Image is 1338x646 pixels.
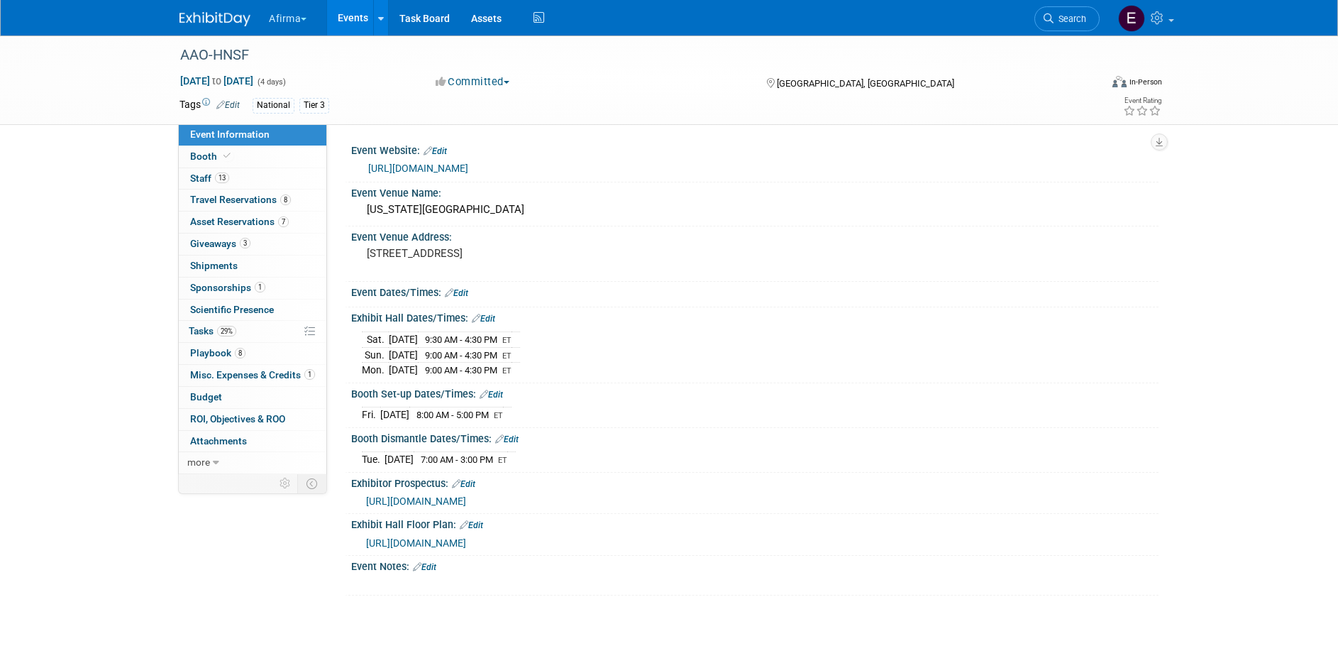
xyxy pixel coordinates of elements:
a: Giveaways3 [179,234,326,255]
span: ET [502,366,512,376]
i: Booth reservation complete [223,152,231,160]
span: ET [494,411,503,420]
span: 1 [304,369,315,380]
span: Asset Reservations [190,216,289,227]
div: Booth Set-up Dates/Times: [351,383,1159,402]
span: 13 [215,173,229,183]
a: Booth [179,146,326,168]
td: [DATE] [389,332,418,347]
span: Search [1054,13,1086,24]
span: more [187,456,210,468]
a: Budget [179,387,326,408]
td: Tags [179,97,240,114]
div: Event Venue Address: [351,226,1159,244]
a: Staff13 [179,168,326,190]
a: Tasks29% [179,321,326,342]
td: Personalize Event Tab Strip [273,474,298,493]
button: Committed [431,75,515,89]
a: Edit [445,288,468,298]
td: [DATE] [389,347,418,363]
div: Event Venue Name: [351,182,1159,200]
td: Mon. [362,363,389,378]
span: Attachments [190,435,247,447]
span: 7 [278,217,289,227]
td: [DATE] [389,363,418,378]
a: Scientific Presence [179,300,326,321]
span: Shipments [190,260,238,271]
span: ET [502,336,512,345]
div: Event Rating [1123,97,1161,104]
td: Toggle Event Tabs [298,474,327,493]
span: 9:00 AM - 4:30 PM [425,365,497,376]
span: ET [498,456,507,465]
div: [US_STATE][GEOGRAPHIC_DATA] [362,199,1148,221]
a: Edit [472,314,495,324]
td: Tue. [362,452,385,467]
span: to [210,75,223,87]
div: Exhibit Hall Floor Plan: [351,514,1159,532]
span: Staff [190,173,229,184]
a: Travel Reservations8 [179,190,326,211]
td: Fri. [362,407,380,422]
span: 9:30 AM - 4:30 PM [425,334,497,345]
a: Attachments [179,431,326,452]
div: Exhibit Hall Dates/Times: [351,307,1159,326]
span: Scientific Presence [190,304,274,315]
div: AAO-HNSF [175,43,1078,68]
td: [DATE] [380,407,409,422]
span: Tasks [189,325,236,336]
a: Shipments [179,256,326,277]
a: [URL][DOMAIN_NAME] [368,163,468,174]
td: Sat. [362,332,389,347]
div: Tier 3 [299,98,329,113]
div: In-Person [1129,77,1162,87]
div: Event Notes: [351,556,1159,574]
td: [DATE] [385,452,414,467]
div: Event Format [1016,74,1162,95]
img: Emma Mitchell [1118,5,1145,32]
span: Sponsorships [190,282,265,293]
span: Event Information [190,128,270,140]
img: ExhibitDay [179,12,250,26]
a: Misc. Expenses & Credits1 [179,365,326,386]
span: 8:00 AM - 5:00 PM [416,410,489,420]
span: 29% [217,326,236,336]
div: National [253,98,294,113]
span: 8 [280,195,291,205]
td: Sun. [362,347,389,363]
a: Edit [413,562,436,572]
span: Booth [190,150,233,162]
div: Event Website: [351,140,1159,158]
span: Travel Reservations [190,194,291,205]
span: Misc. Expenses & Credits [190,369,315,381]
span: ET [502,351,512,361]
a: Playbook8 [179,343,326,364]
a: Edit [452,479,475,489]
span: 3 [240,238,250,248]
img: Format-Inperson.png [1112,76,1127,87]
span: Giveaways [190,238,250,249]
a: more [179,452,326,473]
a: Sponsorships1 [179,278,326,299]
a: [URL][DOMAIN_NAME] [366,537,466,549]
a: Edit [216,100,240,110]
div: Event Dates/Times: [351,282,1159,300]
a: Edit [495,434,519,444]
a: Edit [424,146,447,156]
span: [GEOGRAPHIC_DATA], [GEOGRAPHIC_DATA] [777,78,954,89]
span: 8 [235,348,245,358]
span: [DATE] [DATE] [179,75,254,87]
pre: [STREET_ADDRESS] [367,247,672,260]
span: (4 days) [256,77,286,87]
a: [URL][DOMAIN_NAME] [366,496,466,507]
a: Search [1034,6,1100,31]
a: Asset Reservations7 [179,212,326,233]
div: Exhibitor Prospectus: [351,473,1159,491]
a: Edit [480,390,503,400]
a: ROI, Objectives & ROO [179,409,326,430]
div: Booth Dismantle Dates/Times: [351,428,1159,447]
span: 9:00 AM - 4:30 PM [425,350,497,361]
span: Budget [190,391,222,403]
